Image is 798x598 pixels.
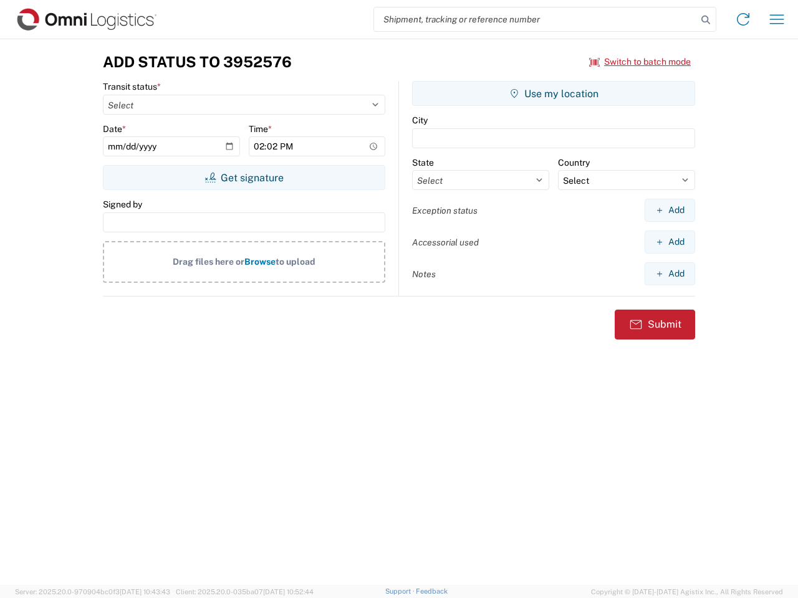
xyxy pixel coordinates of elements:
[263,588,314,596] span: [DATE] 10:52:44
[276,257,315,267] span: to upload
[589,52,691,72] button: Switch to batch mode
[103,199,142,210] label: Signed by
[591,586,783,597] span: Copyright © [DATE]-[DATE] Agistix Inc., All Rights Reserved
[103,123,126,135] label: Date
[412,237,479,248] label: Accessorial used
[249,123,272,135] label: Time
[120,588,170,596] span: [DATE] 10:43:43
[15,588,170,596] span: Server: 2025.20.0-970904bc0f3
[412,205,478,216] label: Exception status
[412,81,695,106] button: Use my location
[103,53,292,71] h3: Add Status to 3952576
[103,165,385,190] button: Get signature
[412,268,436,280] label: Notes
[645,230,695,254] button: Add
[558,157,590,168] label: Country
[385,587,416,595] a: Support
[645,199,695,222] button: Add
[645,262,695,285] button: Add
[374,7,697,31] input: Shipment, tracking or reference number
[244,257,276,267] span: Browse
[615,310,695,339] button: Submit
[103,81,161,92] label: Transit status
[412,115,428,126] label: City
[412,157,434,168] label: State
[416,587,448,595] a: Feedback
[176,588,314,596] span: Client: 2025.20.0-035ba07
[173,257,244,267] span: Drag files here or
